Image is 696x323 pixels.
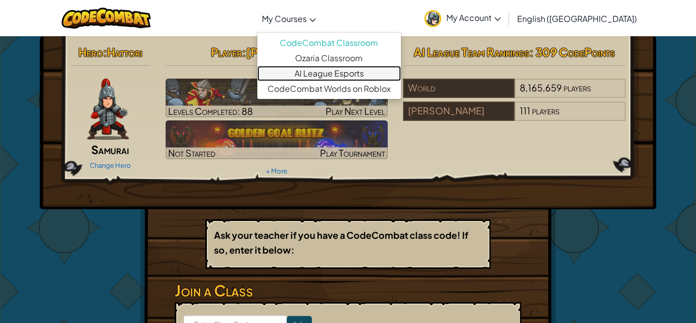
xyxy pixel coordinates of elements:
span: My Courses [262,13,307,24]
div: [PERSON_NAME] [403,102,514,121]
span: Levels Completed: 88 [168,105,253,117]
img: samurai.pose.png [87,79,129,140]
a: Ozaria Classroom [257,51,401,66]
img: Golden Goal [166,120,388,159]
h3: CS1 [166,81,388,104]
a: My Account [419,2,506,34]
img: CS1 [166,79,388,117]
a: World8,165,659players [403,88,626,100]
a: [PERSON_NAME]111players [403,111,626,123]
img: avatar [424,10,441,27]
span: : 309 CodePoints [529,45,615,59]
span: Player [211,45,242,59]
span: players [532,105,559,116]
a: Not StartedPlay Tournament [166,120,388,159]
span: players [564,82,591,93]
span: Samurai [91,142,129,157]
div: World [403,79,514,98]
span: 111 [520,105,530,116]
a: English ([GEOGRAPHIC_DATA]) [512,5,642,32]
span: Play Tournament [320,147,385,159]
img: CodeCombat logo [62,8,151,29]
a: Change Hero [90,161,131,169]
span: : [242,45,246,59]
a: Play Next Level [166,79,388,117]
a: + More [266,167,287,175]
span: My Account [446,12,501,23]
h3: Join a Class [175,279,521,302]
a: CodeCombat Classroom [257,35,401,51]
b: Ask your teacher if you have a CodeCombat class code! If so, enter it below: [214,229,468,256]
span: English ([GEOGRAPHIC_DATA]) [517,13,637,24]
span: AI League Team Rankings [414,45,529,59]
span: Play Next Level [326,105,385,117]
span: Not Started [168,147,216,159]
span: : [103,45,107,59]
span: [PERSON_NAME] [246,45,342,59]
span: Hero [78,45,103,59]
a: AI League Esports [257,66,401,81]
a: My Courses [257,5,321,32]
span: Hattori [107,45,142,59]
span: 8,165,659 [520,82,562,93]
a: CodeCombat Worlds on Roblox [257,81,401,96]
